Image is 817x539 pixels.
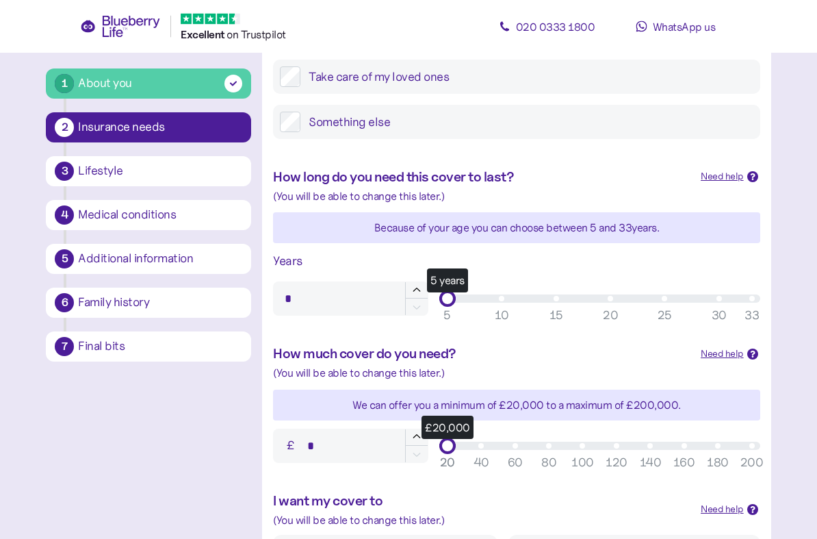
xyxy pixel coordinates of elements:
[474,454,489,473] div: 40
[273,188,760,205] div: (You will be able to change this later.)
[658,307,672,325] div: 25
[46,68,251,99] button: 1About you
[78,165,242,177] div: Lifestyle
[541,454,556,473] div: 80
[485,13,608,40] a: 020 0333 1800
[443,307,452,325] div: 5
[46,156,251,186] button: 3Lifestyle
[46,112,251,142] button: 2Insurance needs
[226,27,286,41] span: on Trustpilot
[55,74,74,93] div: 1
[707,454,729,473] div: 180
[640,454,662,473] div: 140
[701,347,744,362] div: Need help
[300,112,753,133] label: Something else
[78,209,242,221] div: Medical conditions
[78,121,242,134] div: Insurance needs
[55,205,74,225] div: 4
[46,200,251,230] button: 4Medical conditions
[273,167,690,188] div: How long do you need this cover to last?
[701,503,744,518] div: Need help
[273,344,690,365] div: How much cover do you need?
[273,512,690,529] div: (You will be able to change this later.)
[273,397,760,414] div: We can offer you a minimum of £20,000 to a maximum of £ 200,000 .
[55,249,74,268] div: 5
[495,307,509,325] div: 10
[300,67,753,88] label: Take care of my loved ones
[273,365,760,382] div: (You will be able to change this later.)
[55,337,74,356] div: 7
[701,170,744,185] div: Need help
[744,307,759,325] div: 33
[55,293,74,312] div: 6
[603,307,618,325] div: 20
[78,297,242,309] div: Family history
[549,307,563,325] div: 15
[273,491,690,512] div: I want my cover to
[440,454,455,473] div: 20
[673,454,695,473] div: 160
[614,13,737,40] a: WhatsApp us
[46,288,251,318] button: 6Family history
[55,118,74,137] div: 2
[273,252,760,271] div: Years
[712,307,727,325] div: 30
[78,74,132,92] div: About you
[571,454,594,473] div: 100
[653,20,716,34] span: WhatsApp us
[606,454,627,473] div: 120
[740,454,764,473] div: 200
[78,340,242,353] div: Final bits
[516,20,595,34] span: 020 0333 1800
[46,331,251,362] button: 7Final bits
[78,253,242,265] div: Additional information
[273,220,760,237] div: Because of your age you can choose between 5 and 33 years.
[181,28,226,41] span: Excellent ️
[508,454,523,473] div: 60
[55,162,74,181] div: 3
[46,244,251,274] button: 5Additional information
